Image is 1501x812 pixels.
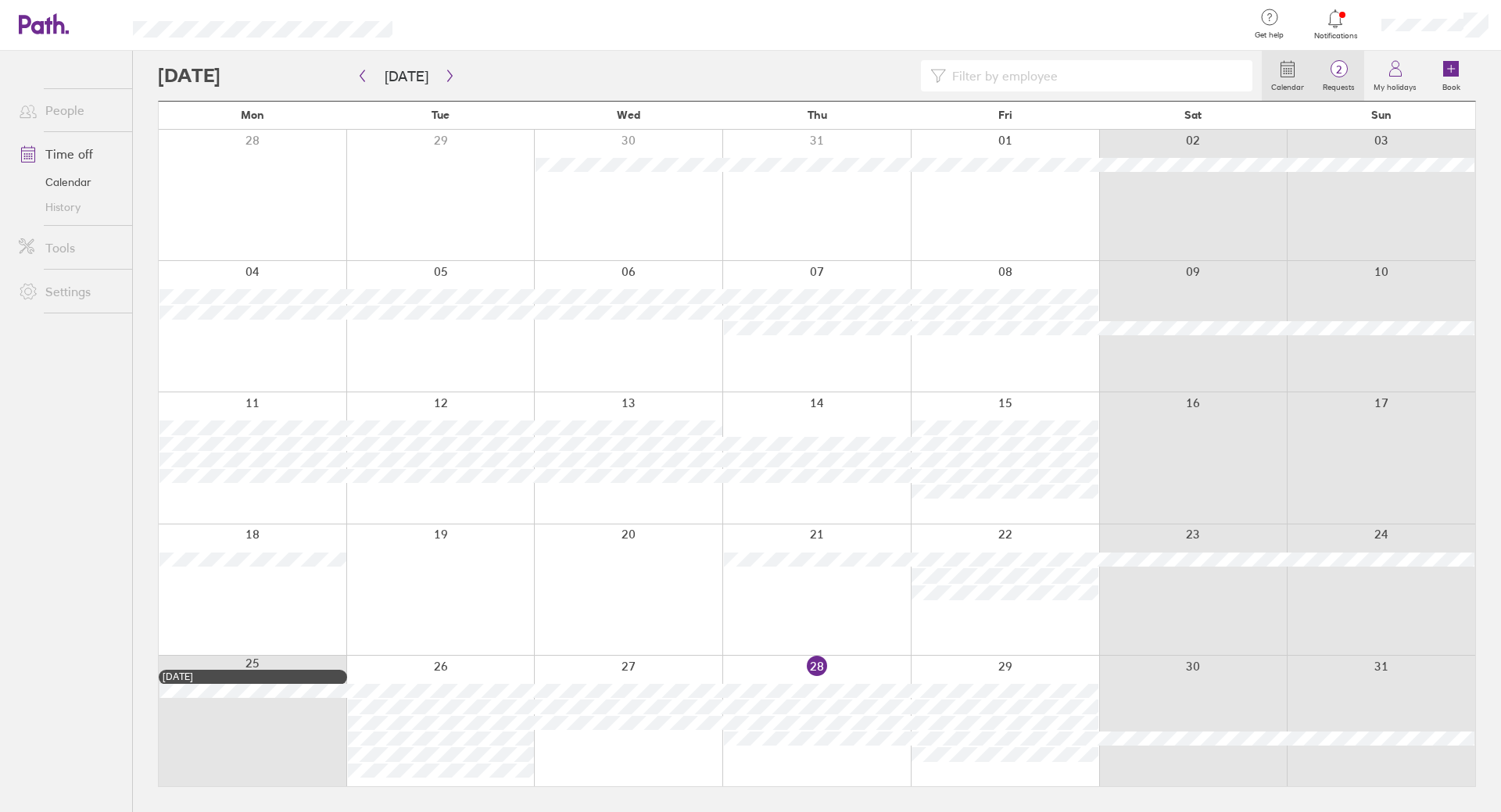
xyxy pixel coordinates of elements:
[1426,51,1476,101] a: Book
[6,95,132,126] a: People
[1313,78,1364,92] label: Requests
[6,195,132,220] a: History
[1371,109,1392,121] span: Sun
[1433,78,1470,92] label: Book
[1262,51,1313,101] a: Calendar
[1310,31,1361,41] span: Notifications
[241,109,264,121] span: Mon
[6,138,132,170] a: Time off
[6,170,132,195] a: Calendar
[372,63,441,89] button: [DATE]
[432,109,450,121] span: Tue
[1262,78,1313,92] label: Calendar
[1244,30,1295,40] span: Get help
[946,61,1243,91] input: Filter by employee
[1313,51,1364,101] a: 2Requests
[808,109,827,121] span: Thu
[1184,109,1202,121] span: Sat
[1310,8,1361,41] a: Notifications
[6,232,132,263] a: Tools
[998,109,1012,121] span: Fri
[6,276,132,307] a: Settings
[617,109,640,121] span: Wed
[1364,78,1426,92] label: My holidays
[163,671,343,682] div: [DATE]
[1364,51,1426,101] a: My holidays
[1313,63,1364,76] span: 2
